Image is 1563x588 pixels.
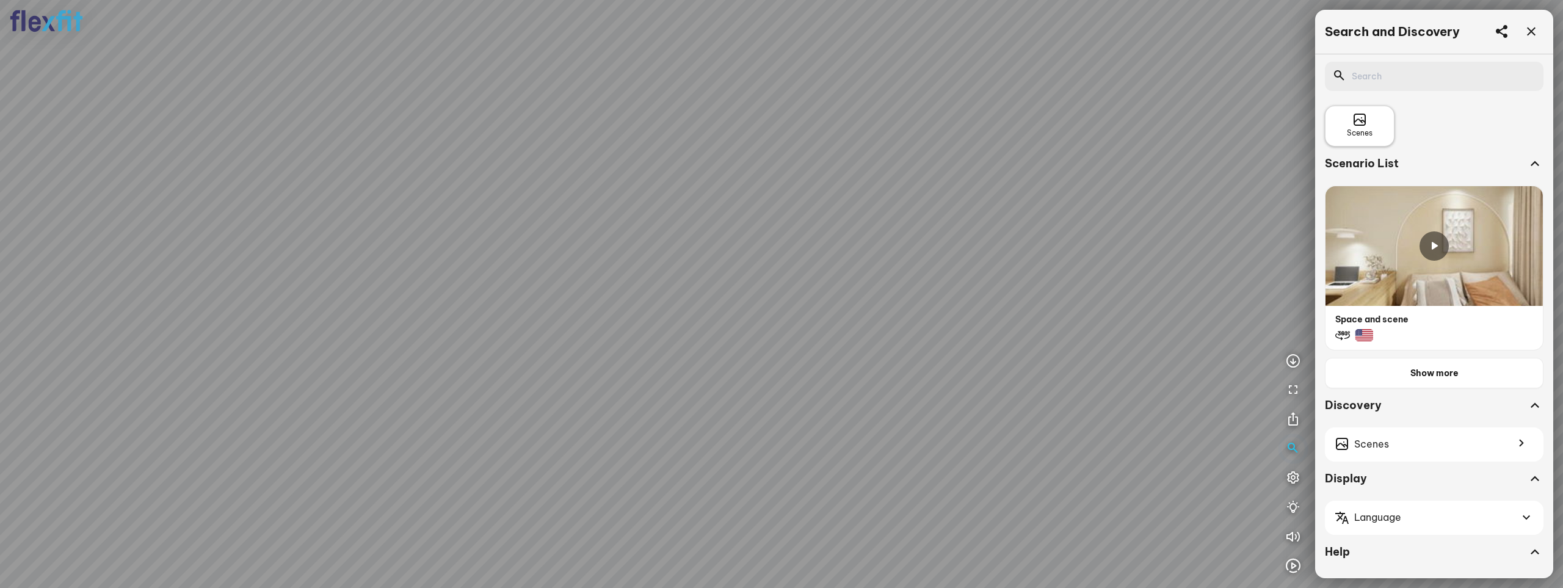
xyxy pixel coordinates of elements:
[1325,398,1526,413] div: Discovery
[1354,437,1389,452] span: Scenes
[1354,510,1401,525] span: Language
[1325,156,1526,171] div: Scenario List
[1352,70,1524,82] input: Search
[1355,329,1373,341] img: lang-en-us.png
[1325,358,1543,388] button: Show more
[1325,545,1543,574] div: Help
[1325,471,1543,501] div: Display
[1325,471,1526,486] div: Display
[1325,156,1543,186] div: Scenario List
[1325,24,1460,39] div: Search and Discovery
[1325,398,1543,427] div: Discovery
[1410,367,1459,379] span: Show more
[1347,128,1373,139] span: Scenes
[1325,306,1543,325] p: Space and scene
[10,10,83,32] img: logo
[1325,545,1526,559] div: Help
